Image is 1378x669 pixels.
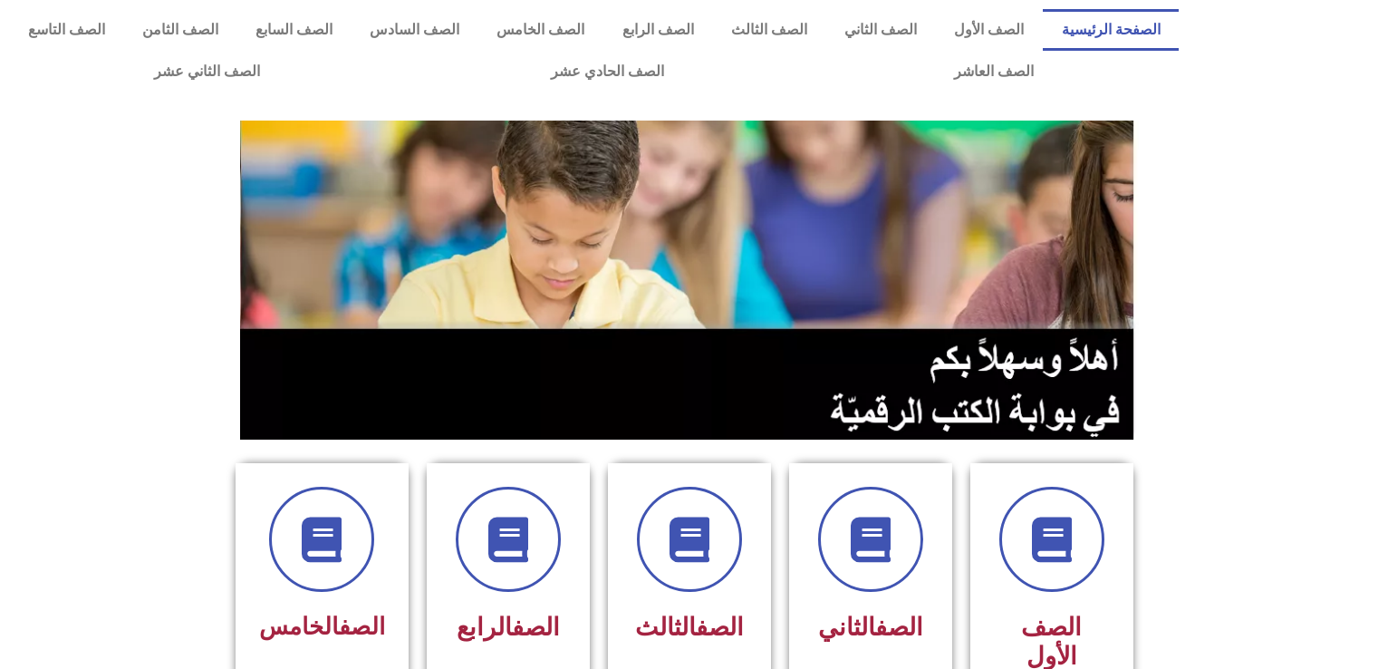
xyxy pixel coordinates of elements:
[635,613,744,642] span: الثالث
[936,9,1043,51] a: الصف الأول
[712,9,825,51] a: الصف الثالث
[339,613,385,640] a: الصف
[478,9,603,51] a: الصف الخامس
[818,613,923,642] span: الثاني
[405,51,808,92] a: الصف الحادي عشر
[236,9,351,51] a: الصف السابع
[9,51,405,92] a: الصف الثاني عشر
[352,9,478,51] a: الصف السادس
[9,9,123,51] a: الصف التاسع
[809,51,1179,92] a: الصف العاشر
[696,613,744,642] a: الصف
[603,9,712,51] a: الصف الرابع
[457,613,560,642] span: الرابع
[1043,9,1179,51] a: الصفحة الرئيسية
[825,9,935,51] a: الصف الثاني
[259,613,385,640] span: الخامس
[512,613,560,642] a: الصف
[123,9,236,51] a: الصف الثامن
[875,613,923,642] a: الصف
